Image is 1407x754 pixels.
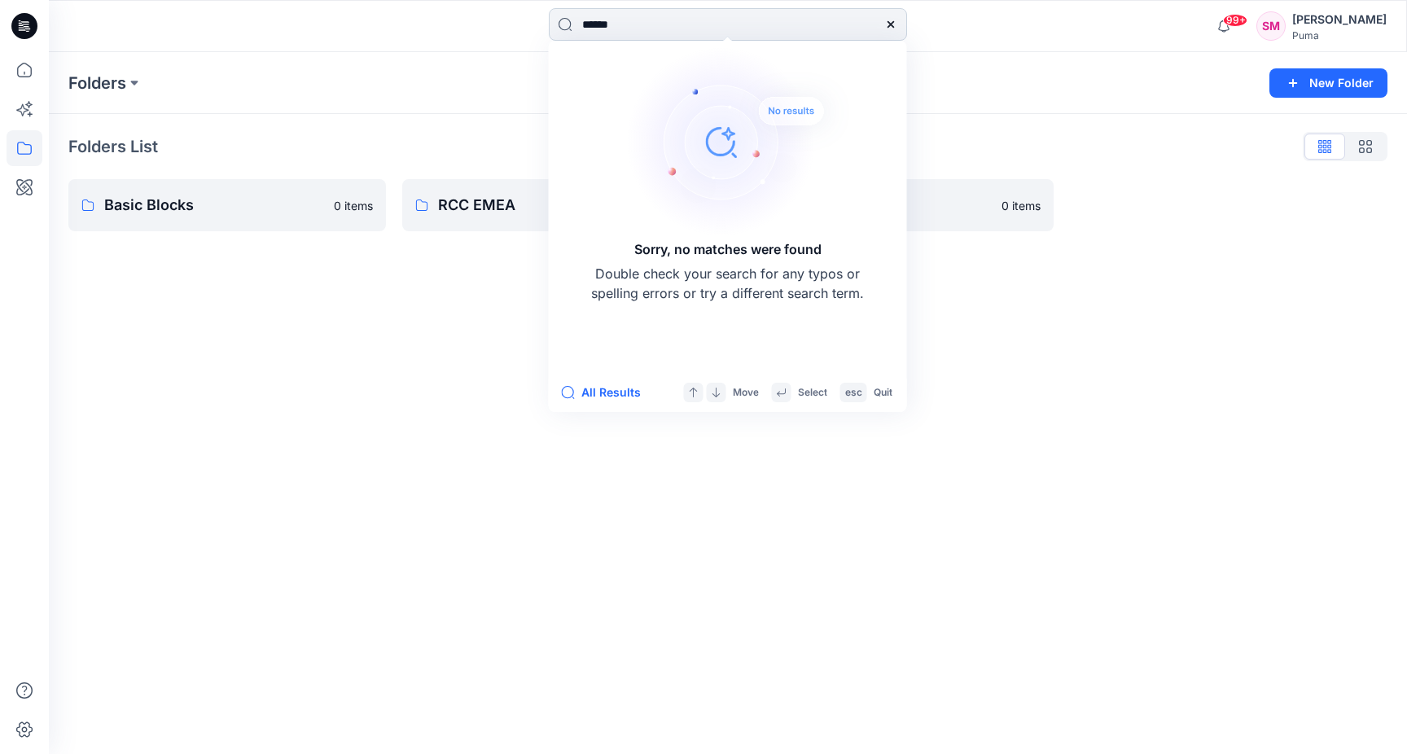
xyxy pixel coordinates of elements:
p: 0 items [1002,197,1041,214]
span: 99+ [1223,14,1247,27]
h5: Sorry, no matches were found [634,239,822,259]
div: Puma [1292,29,1387,42]
p: RCC EMEA [438,194,658,217]
button: New Folder [1269,68,1387,98]
a: Basic Blocks0 items [68,179,386,231]
div: SM [1256,11,1286,41]
p: Double check your search for any typos or spelling errors or try a different search term. [590,264,866,303]
p: 0 items [334,197,373,214]
p: Move [733,384,759,401]
p: Quit [874,384,892,401]
img: Sorry, no matches were found [627,44,855,239]
p: Select [798,384,827,401]
a: Folders [68,72,126,94]
div: [PERSON_NAME] [1292,10,1387,29]
p: esc [845,384,862,401]
p: Folders List [68,134,158,159]
a: RCC EMEA0 items [402,179,720,231]
p: Basic Blocks [104,194,324,217]
button: All Results [562,383,651,402]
